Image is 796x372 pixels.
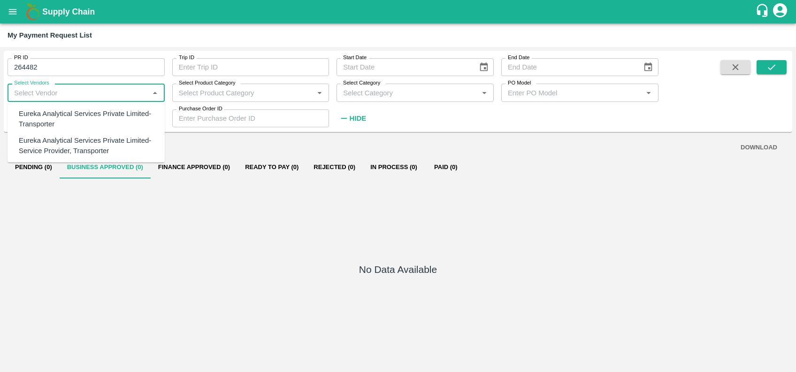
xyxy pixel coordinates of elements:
label: Select Vendors [14,79,49,87]
button: Finance Approved (0) [151,156,237,178]
label: PO Model [508,79,531,87]
label: PR ID [14,54,28,62]
button: DOWNLOAD [737,139,781,156]
button: Open [314,86,326,99]
button: In Process (0) [363,156,425,178]
div: Eureka Analytical Services Private Limited-Service Provider, Transporter [19,135,157,156]
button: Business Approved (0) [60,156,151,178]
button: Choose date [475,58,493,76]
label: End Date [508,54,529,62]
strong: Hide [350,115,366,122]
input: Select Category [339,86,475,99]
b: Supply Chain [42,7,95,16]
input: End Date [501,58,635,76]
input: Enter PO Model [504,86,640,99]
div: Eureka Analytical Services Private Limited-Transporter [19,108,157,130]
input: Start Date [337,58,471,76]
input: Enter Purchase Order ID [172,109,329,127]
label: Trip ID [179,54,194,62]
button: Open [643,86,655,99]
button: Open [478,86,490,99]
input: Select Product Category [175,86,311,99]
label: Start Date [343,54,367,62]
h5: No Data Available [359,263,437,276]
button: Rejected (0) [306,156,363,178]
button: Close [149,86,161,99]
input: Enter PR ID [8,58,165,76]
label: Select Product Category [179,79,236,87]
input: Enter Trip ID [172,58,329,76]
button: Pending (0) [8,156,60,178]
button: Choose date [639,58,657,76]
button: Hide [337,110,368,126]
button: open drawer [2,1,23,23]
button: Ready To Pay (0) [237,156,306,178]
img: logo [23,2,42,21]
div: customer-support [755,3,772,20]
div: account of current user [772,2,788,22]
label: Purchase Order ID [179,105,222,113]
button: Paid (0) [425,156,467,178]
input: Select Vendor [10,86,146,99]
div: My Payment Request List [8,29,92,41]
label: Select Category [343,79,380,87]
a: Supply Chain [42,5,755,18]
